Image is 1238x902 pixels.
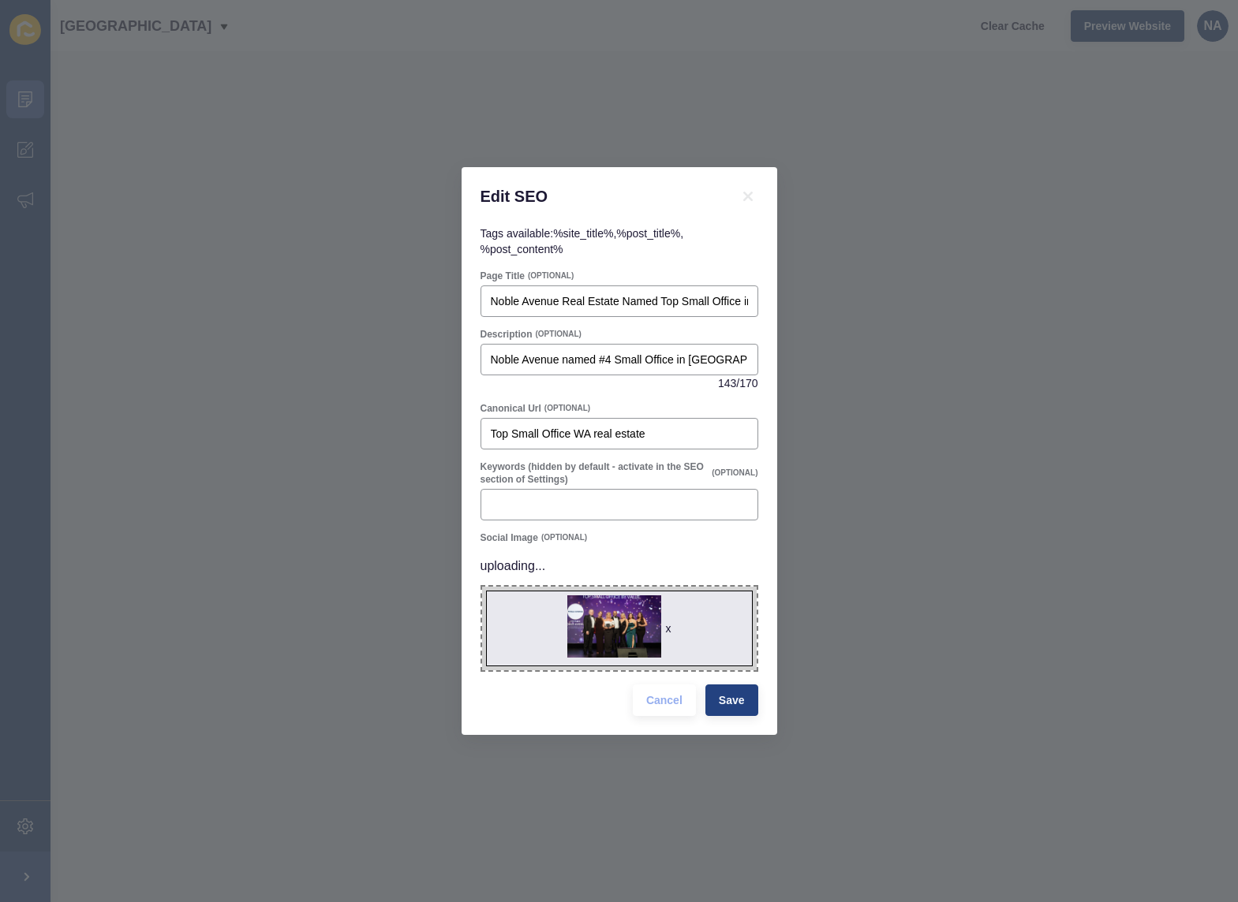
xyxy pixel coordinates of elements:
button: Cancel [633,684,696,716]
label: Page Title [481,270,525,282]
h1: Edit SEO [481,186,719,207]
p: uploading... [481,547,758,585]
code: %post_content% [481,243,563,255]
button: Save [705,684,758,716]
span: (OPTIONAL) [712,468,757,479]
span: (OPTIONAL) [541,532,587,543]
span: 143 [718,375,736,391]
span: (OPTIONAL) [544,403,590,414]
div: x [665,621,671,636]
label: Canonical Url [481,402,541,415]
span: Cancel [646,692,683,708]
label: Social Image [481,531,538,544]
span: / [736,375,739,391]
span: Save [719,692,745,708]
span: (OPTIONAL) [528,270,574,281]
code: %site_title% [553,227,613,240]
code: %post_title% [616,227,680,240]
span: 170 [739,375,757,391]
label: Description [481,328,533,341]
span: Tags available: , , [481,227,684,255]
span: (OPTIONAL) [536,329,582,340]
label: Keywords (hidden by default - activate in the SEO section of Settings) [481,460,709,486]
